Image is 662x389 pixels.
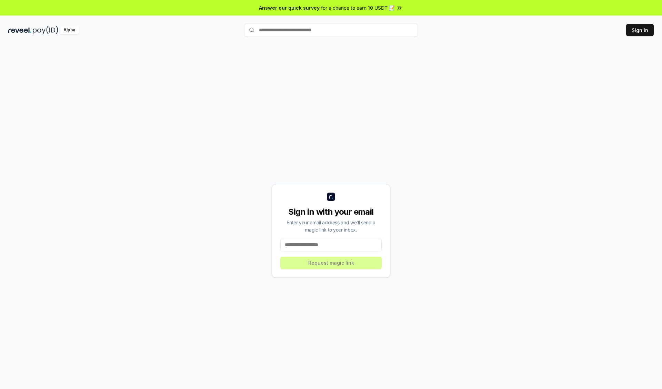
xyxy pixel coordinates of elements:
img: pay_id [33,26,58,34]
div: Enter your email address and we’ll send a magic link to your inbox. [280,219,382,233]
span: Answer our quick survey [259,4,320,11]
div: Alpha [60,26,79,34]
span: for a chance to earn 10 USDT 📝 [321,4,395,11]
img: reveel_dark [8,26,31,34]
div: Sign in with your email [280,206,382,217]
img: logo_small [327,193,335,201]
button: Sign In [626,24,654,36]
